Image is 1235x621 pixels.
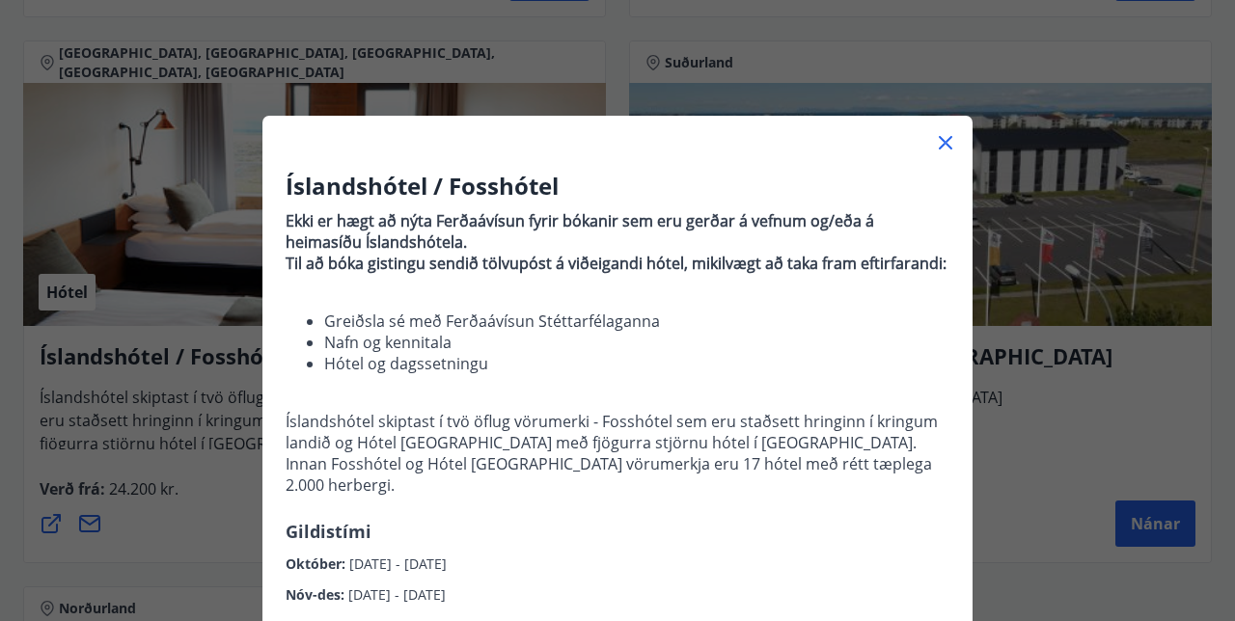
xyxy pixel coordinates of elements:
[324,310,949,332] li: Greiðsla sé með Ferðaávísun Stéttarfélaganna
[348,585,446,604] span: [DATE] - [DATE]
[286,411,949,496] p: Íslandshótel skiptast í tvö öflug vörumerki - Fosshótel sem eru staðsett hringinn í kringum landi...
[286,520,371,543] span: Gildistími
[349,554,447,573] span: [DATE] - [DATE]
[324,332,949,353] li: Nafn og kennitala
[286,585,348,604] span: Nóv-des :
[324,353,949,374] li: Hótel og dagssetningu
[286,253,947,274] strong: Til að bóka gistingu sendið tölvupóst á viðeigandi hótel, mikilvægt að taka fram eftirfarandi:
[286,554,349,573] span: Október :
[286,170,949,202] h3: Íslandshótel / Fosshótel
[286,210,874,253] strong: Ekki er hægt að nýta Ferðaávísun fyrir bókanir sem eru gerðar á vefnum og/eða á heimasíðu Íslands...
